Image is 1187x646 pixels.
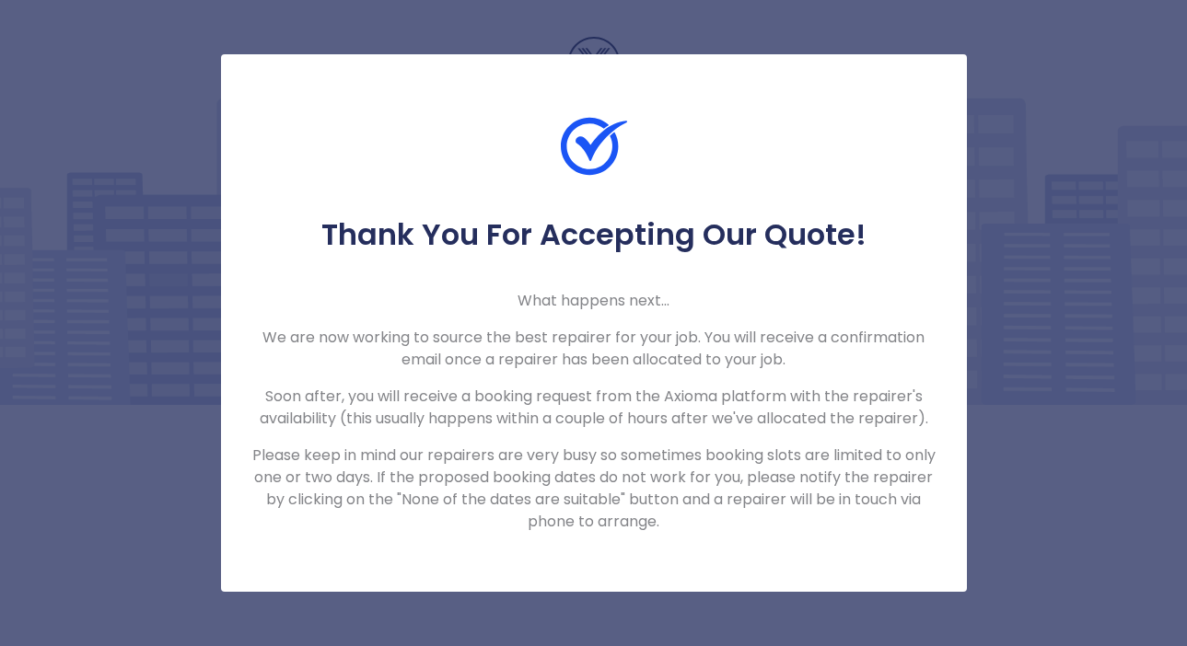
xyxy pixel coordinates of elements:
[250,386,937,430] p: Soon after, you will receive a booking request from the Axioma platform with the repairer's avail...
[561,113,627,179] img: Check
[250,444,937,533] p: Please keep in mind our repairers are very busy so sometimes booking slots are limited to only on...
[250,290,937,312] p: What happens next...
[250,327,937,371] p: We are now working to source the best repairer for your job. You will receive a confirmation emai...
[250,216,937,253] h5: Thank You For Accepting Our Quote!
